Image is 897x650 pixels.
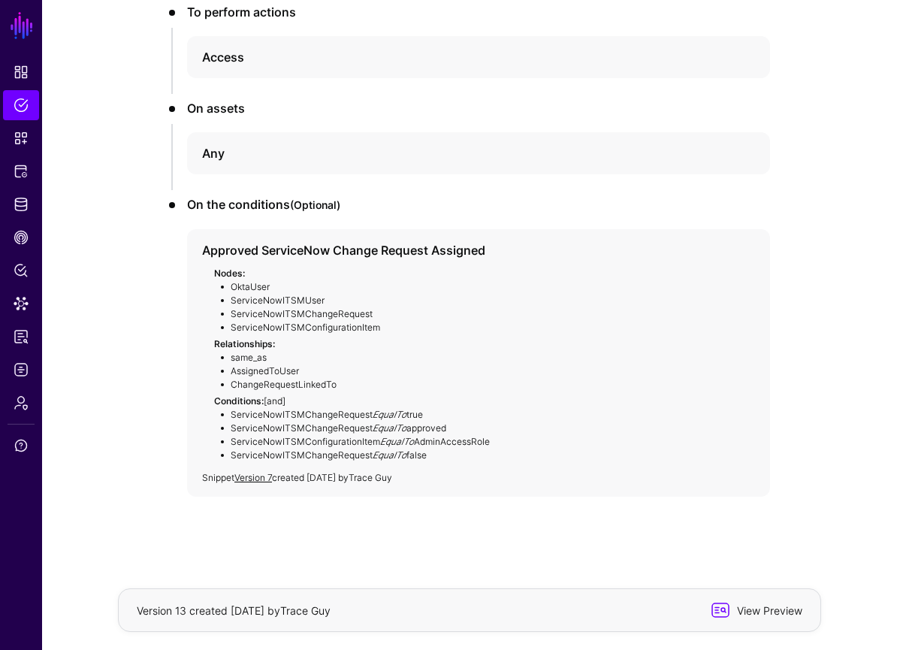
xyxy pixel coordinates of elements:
span: Identity Data Fabric [14,197,29,212]
div: Version 13 created [DATE] by [134,603,708,618]
a: Data Lens [3,289,39,319]
li: ServiceNowITSMChangeRequest [219,307,755,321]
a: SGNL [9,9,35,42]
small: (Optional) [290,198,340,211]
li: OktaUser [219,280,755,294]
span: View Preview [731,603,805,618]
h3: On assets [187,99,770,117]
h3: To perform actions [187,3,770,21]
em: EqualTo [373,409,406,420]
li: ServiceNowITSMConfigurationItem [219,321,755,334]
li: ServiceNowITSMUser [219,294,755,307]
span: Snippets [14,131,29,146]
em: EqualTo [373,449,406,461]
strong: Conditions: [214,395,264,407]
strong: Nodes: [214,268,245,279]
a: Snippets [3,123,39,153]
h4: Any [202,144,728,162]
strong: Relationships: [214,338,275,349]
li: ServiceNowITSMChangeRequest false [219,449,755,462]
span: Dashboard [14,65,29,80]
li: same_as [219,351,755,364]
span: Policies [14,98,29,113]
span: Data Lens [14,296,29,311]
app-identifier: Trace Guy [280,604,331,617]
li: [and] [202,395,755,462]
span: Protected Systems [14,164,29,179]
h3: On the conditions [187,195,770,214]
li: AssignedToUser [219,364,755,378]
span: CAEP Hub [14,230,29,245]
h4: Access [202,48,728,66]
a: Logs [3,355,39,385]
a: Policy Lens [3,255,39,286]
a: Admin [3,388,39,418]
a: CAEP Hub [3,222,39,252]
li: ServiceNowITSMChangeRequest approved [219,422,755,435]
app-identifier: Trace Guy [349,472,392,483]
a: Reports [3,322,39,352]
span: Support [14,438,29,453]
em: EqualTo [380,436,414,447]
p: Snippet created [DATE] by [202,471,755,485]
em: EqualTo [373,422,406,434]
h4: Approved ServiceNow Change Request Assigned [202,241,728,259]
a: Protected Systems [3,156,39,186]
span: Policy Lens [14,263,29,278]
a: Version 7 [234,472,272,483]
span: Admin [14,395,29,410]
li: ServiceNowITSMConfigurationItem AdminAccessRole [219,435,755,449]
a: Dashboard [3,57,39,87]
span: Reports [14,329,29,344]
li: ChangeRequestLinkedTo [219,378,755,392]
span: Logs [14,362,29,377]
a: Policies [3,90,39,120]
a: Identity Data Fabric [3,189,39,219]
li: ServiceNowITSMChangeRequest true [219,408,755,422]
